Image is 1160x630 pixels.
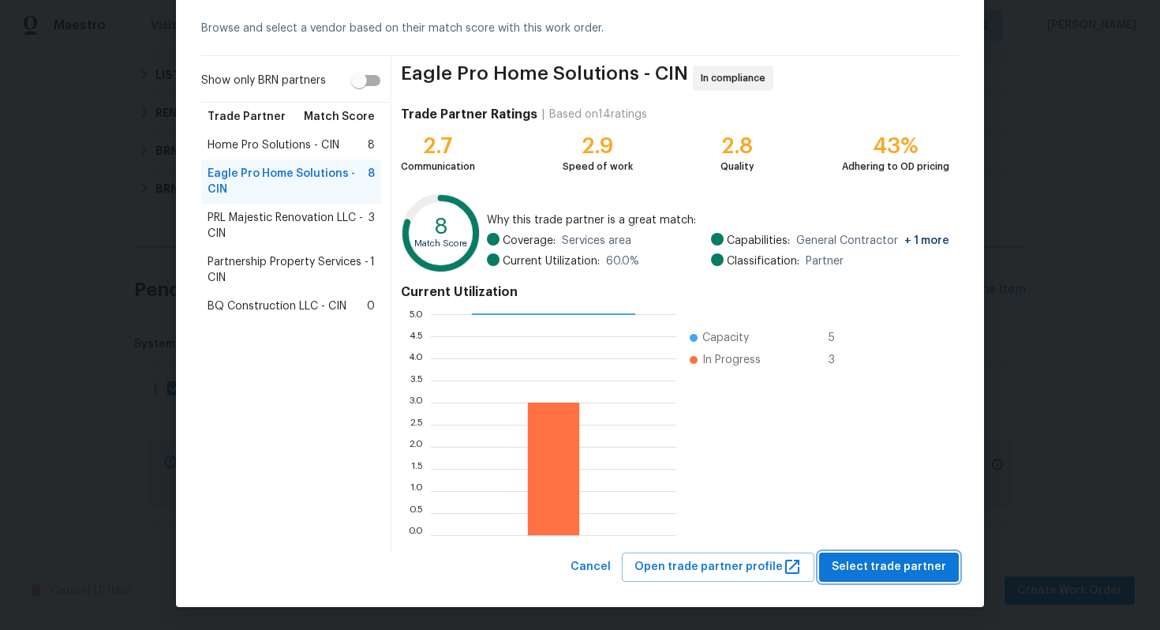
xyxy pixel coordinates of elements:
text: 0.5 [409,508,423,518]
span: Partner [806,253,844,269]
span: Capacity [702,330,749,346]
span: Eagle Pro Home Solutions - CIN [401,66,688,91]
span: 8 [368,166,375,197]
span: In compliance [701,70,772,86]
text: Match Score [414,239,467,248]
text: 4.5 [409,332,423,341]
span: 3 [369,210,375,242]
span: General Contractor [796,233,949,249]
text: 5.0 [409,309,423,319]
span: Cancel [571,557,611,577]
div: 2.7 [401,138,475,154]
span: Home Pro Solutions - CIN [208,137,339,153]
span: Trade Partner [208,109,286,125]
span: Current Utilization: [503,253,600,269]
span: 8 [368,137,375,153]
div: Adhering to OD pricing [842,159,949,174]
text: 1.5 [411,464,423,474]
div: Quality [720,159,754,174]
div: 43% [842,138,949,154]
div: Browse and select a vendor based on their match score with this work order. [201,2,959,56]
span: 3 [829,352,854,368]
text: 2.5 [410,420,423,429]
h4: Current Utilization [401,284,949,300]
span: 0 [367,298,375,314]
h4: Trade Partner Ratings [401,107,537,122]
span: 1 [370,254,375,286]
div: Based on 14 ratings [549,107,647,122]
span: 5 [829,330,854,346]
button: Select trade partner [819,553,959,582]
div: | [537,107,549,122]
span: In Progress [702,352,761,368]
span: PRL Majestic Renovation LLC - CIN [208,210,369,242]
span: Partnership Property Services - CIN [208,254,370,286]
span: Show only BRN partners [201,73,326,89]
span: Eagle Pro Home Solutions - CIN [208,166,368,197]
span: Services area [562,233,631,249]
span: Why this trade partner is a great match: [487,212,949,228]
span: Match Score [304,109,375,125]
span: Classification: [727,253,799,269]
span: Coverage: [503,233,556,249]
text: 3.0 [409,398,423,407]
div: Communication [401,159,475,174]
div: Speed of work [563,159,633,174]
span: + 1 more [904,235,949,246]
button: Open trade partner profile [622,553,814,582]
text: 2.0 [409,442,423,452]
button: Cancel [564,553,617,582]
div: 2.8 [720,138,754,154]
div: 2.9 [563,138,633,154]
span: Capabilities: [727,233,790,249]
text: 1.0 [410,486,423,496]
span: 60.0 % [606,253,639,269]
text: 3.5 [410,376,423,385]
text: 0.0 [408,531,423,540]
span: BQ Construction LLC - CIN [208,298,346,314]
text: 4.0 [408,354,423,363]
span: Open trade partner profile [634,557,802,577]
text: 8 [434,216,448,238]
span: Select trade partner [832,557,946,577]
